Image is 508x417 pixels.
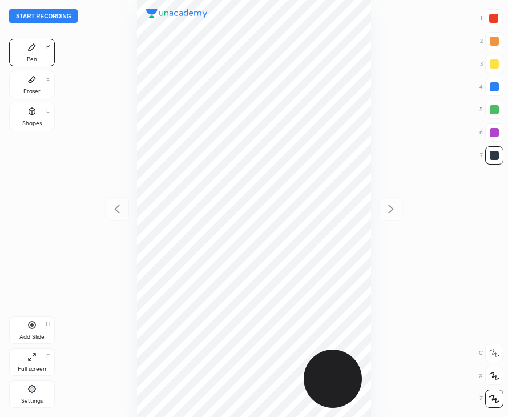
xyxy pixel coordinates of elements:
div: Full screen [18,366,46,372]
div: Eraser [23,89,41,94]
div: X [479,367,503,385]
div: Settings [21,398,43,404]
div: P [46,44,50,50]
div: Shapes [22,121,42,126]
div: Add Slide [19,334,45,340]
div: L [46,108,50,114]
button: Start recording [9,9,78,23]
div: E [46,76,50,82]
div: 1 [480,9,503,27]
div: C [479,344,503,362]
div: 6 [479,123,503,142]
div: 7 [480,146,503,165]
div: H [46,322,50,327]
div: 2 [480,32,503,50]
div: 4 [479,78,503,96]
div: Z [479,390,503,408]
img: logo.38c385cc.svg [146,9,208,18]
div: F [46,354,50,359]
div: 5 [479,101,503,119]
div: Pen [27,57,37,62]
div: 3 [480,55,503,73]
